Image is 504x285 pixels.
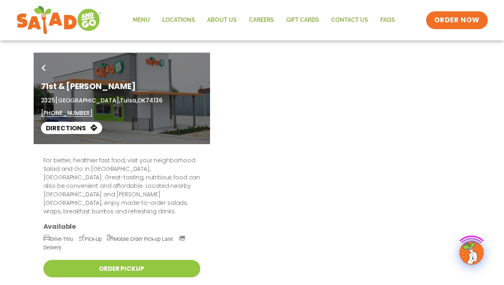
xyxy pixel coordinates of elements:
[41,109,93,117] a: [PHONE_NUMBER]
[127,11,401,30] nav: Menu
[127,11,156,30] a: Menu
[243,11,280,30] a: Careers
[325,11,374,30] a: Contact Us
[201,11,243,30] a: About Us
[434,15,480,25] span: ORDER NOW
[156,11,201,30] a: Locations
[107,236,174,242] span: Mobile Order Pick-up Lane
[120,96,137,104] span: Tulsa,
[41,80,203,92] h1: 71st & [PERSON_NAME]
[146,96,162,104] span: 74136
[43,156,200,216] p: For better, healthier fast food, visit your neighborhood Salad and Go in [GEOGRAPHIC_DATA], [GEOG...
[374,11,401,30] a: FAQs
[43,236,73,242] span: Drive-Thru
[43,222,200,231] h3: Available
[280,11,325,30] a: GIFT CARDS
[426,11,488,29] a: ORDER NOW
[41,96,55,104] span: 2325
[55,96,120,104] span: [GEOGRAPHIC_DATA],
[16,4,102,36] img: new-SAG-logo-768×292
[137,96,146,104] span: OK
[78,236,102,242] span: Pick-Up
[43,260,200,277] a: Order Pickup
[41,122,102,134] a: Directions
